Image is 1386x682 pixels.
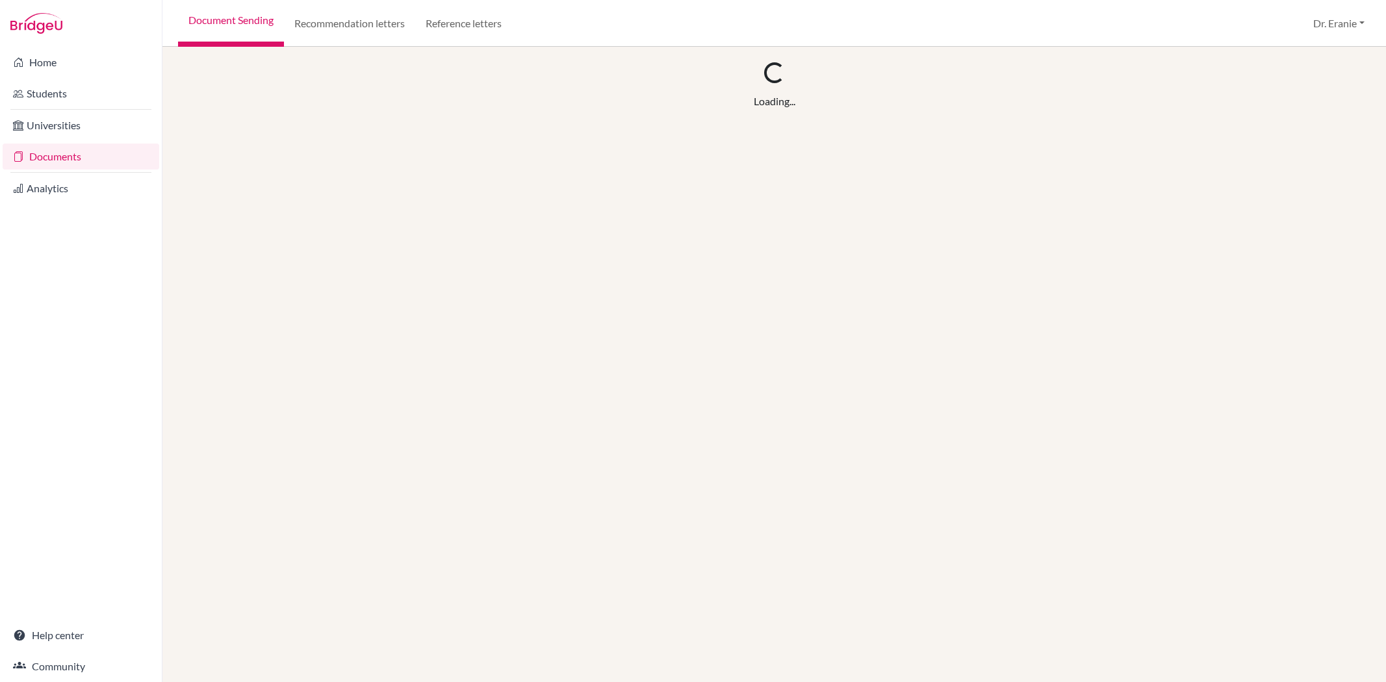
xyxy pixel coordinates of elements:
[3,112,159,138] a: Universities
[3,622,159,648] a: Help center
[1307,11,1370,36] button: Dr. Eranie
[754,94,795,109] div: Loading...
[3,653,159,679] a: Community
[3,175,159,201] a: Analytics
[3,49,159,75] a: Home
[3,81,159,107] a: Students
[3,144,159,170] a: Documents
[10,13,62,34] img: Bridge-U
